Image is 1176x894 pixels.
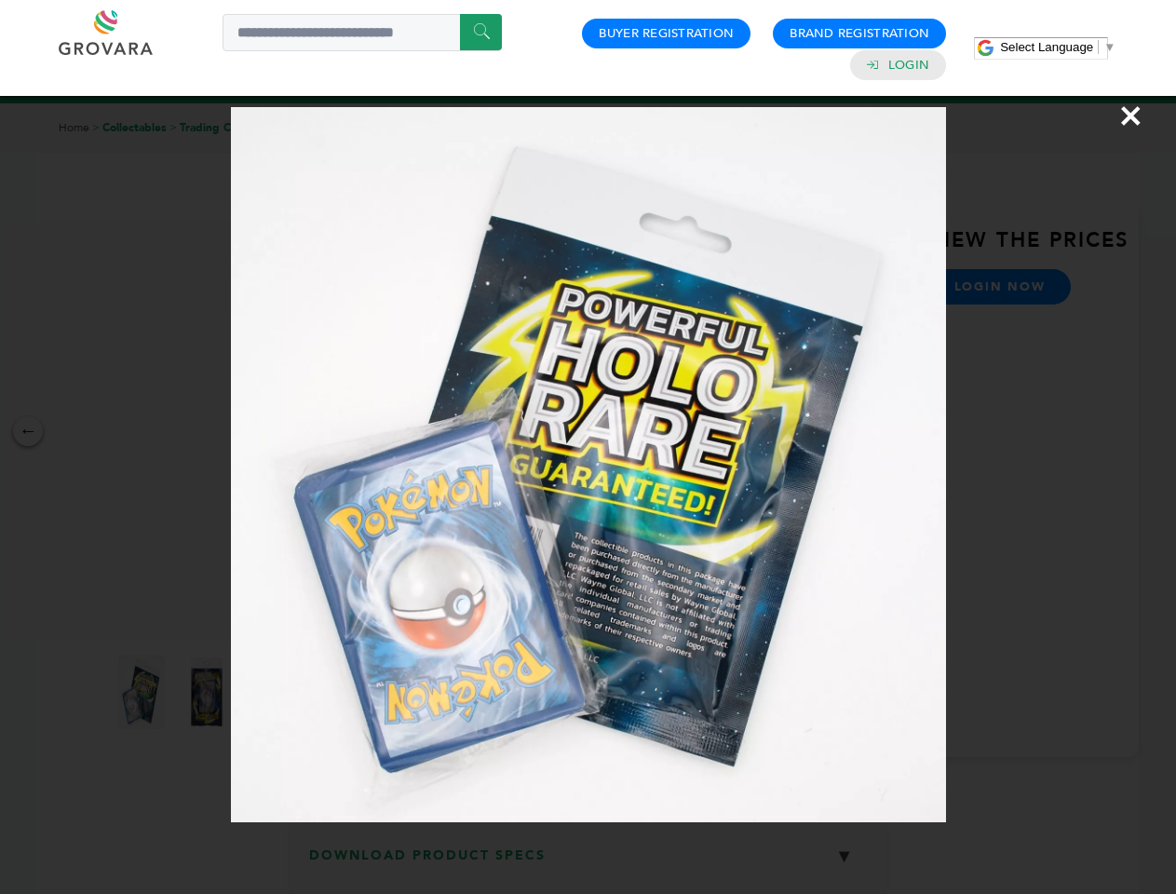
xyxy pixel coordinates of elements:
[231,107,946,822] img: Image Preview
[223,14,502,51] input: Search a product or brand...
[888,57,929,74] a: Login
[599,25,734,42] a: Buyer Registration
[1000,40,1115,54] a: Select Language​
[1103,40,1115,54] span: ▼
[1098,40,1099,54] span: ​
[1000,40,1093,54] span: Select Language
[790,25,929,42] a: Brand Registration
[1118,89,1143,142] span: ×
